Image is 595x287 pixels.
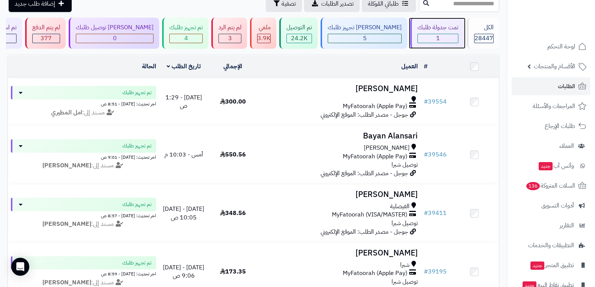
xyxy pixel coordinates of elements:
[343,269,407,278] span: MyFatoorah (Apple Pay)
[261,249,418,257] h3: [PERSON_NAME]
[392,277,418,286] span: توصيل شبرا
[424,62,428,71] a: #
[287,34,312,43] div: 24177
[363,34,367,43] span: 5
[526,182,540,190] span: 136
[170,34,202,43] div: 4
[512,38,590,56] a: لوحة التحكم
[228,34,232,43] span: 3
[163,263,204,281] span: [DATE] - [DATE] 9:06 ص
[559,141,574,151] span: العملاء
[558,81,575,92] span: الطلبات
[512,137,590,155] a: العملاء
[67,18,161,49] a: [PERSON_NAME] توصيل طلبك 0
[249,18,278,49] a: ملغي 3.9K
[547,41,575,52] span: لوحة التحكم
[33,34,60,43] div: 377
[76,23,154,32] div: [PERSON_NAME] توصيل طلبك
[24,18,67,49] a: لم يتم الدفع 377
[319,18,409,49] a: [PERSON_NAME] تجهيز طلبك 5
[11,153,156,161] div: اخر تحديث: [DATE] - 9:01 ص
[11,269,156,277] div: اخر تحديث: [DATE] - 8:59 ص
[528,240,574,251] span: التطبيقات والخدمات
[343,102,407,111] span: MyFatoorah (Apple Pay)
[51,108,82,117] strong: امل المطيري
[512,157,590,175] a: وآتس آبجديد
[218,23,241,32] div: لم يتم الرد
[560,220,574,231] span: التقارير
[258,34,270,43] span: 3.9K
[210,18,249,49] a: لم يتم الرد 3
[328,23,402,32] div: [PERSON_NAME] تجهيز طلبك
[328,34,401,43] div: 5
[541,200,574,211] span: أدوات التسويق
[76,34,153,43] div: 0
[142,62,156,71] a: الحالة
[512,177,590,195] a: السلات المتروكة136
[530,261,544,270] span: جديد
[167,62,201,71] a: تاريخ الطلب
[122,142,152,150] span: تم تجهيز طلبك
[534,61,575,72] span: الأقسام والمنتجات
[538,161,574,171] span: وآتس آب
[257,23,271,32] div: ملغي
[223,62,242,71] a: الإجمالي
[5,108,162,117] div: مسند إلى:
[184,34,188,43] span: 4
[424,209,428,218] span: #
[364,144,410,152] span: [PERSON_NAME]
[512,197,590,215] a: أدوات التسويق
[5,278,162,287] div: مسند إلى:
[166,93,202,111] span: [DATE] - 1:29 ص
[544,20,588,36] img: logo-2.png
[122,201,152,208] span: تم تجهيز طلبك
[512,216,590,234] a: التقارير
[424,209,447,218] a: #39411
[11,258,29,276] div: Open Intercom Messenger
[321,110,408,119] span: جوجل - مصدر الطلب: الموقع الإلكتروني
[291,34,307,43] span: 24.2K
[424,267,428,276] span: #
[343,152,407,161] span: MyFatoorah (Apple Pay)
[219,34,241,43] div: 3
[512,236,590,254] a: التطبيقات والخدمات
[163,204,204,222] span: [DATE] - [DATE] 10:05 ص
[220,150,246,159] span: 550.56
[5,220,162,228] div: مسند إلى:
[220,209,246,218] span: 348.56
[418,34,458,43] div: 1
[424,267,447,276] a: #39195
[164,150,203,159] span: أمس - 10:03 م
[113,34,117,43] span: 0
[32,23,60,32] div: لم يتم الدفع
[41,34,52,43] span: 377
[533,101,575,111] span: المراجعات والأسئلة
[526,180,575,191] span: السلات المتروكة
[261,84,418,93] h3: [PERSON_NAME]
[424,97,447,106] a: #39554
[512,256,590,274] a: تطبيق المتجرجديد
[390,202,410,211] span: الفيصلية
[11,99,156,107] div: اخر تحديث: [DATE] - 8:51 ص
[545,121,575,131] span: طلبات الإرجاع
[42,278,91,287] strong: [PERSON_NAME]
[409,18,465,49] a: تمت جدولة طلبك 1
[5,161,162,170] div: مسند إلى:
[42,219,91,228] strong: [PERSON_NAME]
[220,267,246,276] span: 173.35
[465,18,501,49] a: الكل28447
[474,23,494,32] div: الكل
[512,117,590,135] a: طلبات الإرجاع
[286,23,312,32] div: تم التوصيل
[11,211,156,219] div: اخر تحديث: [DATE] - 8:57 ص
[417,23,458,32] div: تمت جدولة طلبك
[424,150,447,159] a: #39546
[424,150,428,159] span: #
[512,77,590,95] a: الطلبات
[474,34,493,43] span: 28447
[424,97,428,106] span: #
[539,162,553,170] span: جديد
[400,261,410,269] span: شبرا
[332,210,407,219] span: MyFatoorah (VISA/MASTER)
[261,132,418,140] h3: Bayan Alansari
